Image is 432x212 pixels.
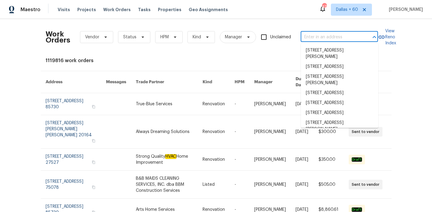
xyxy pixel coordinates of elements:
[131,171,197,199] td: B&B MAIDS CLEANING SERVICES, INC. dba BBM Construction Services
[301,72,378,88] li: [STREET_ADDRESS][PERSON_NAME]
[198,171,230,199] td: Listed
[198,93,230,115] td: Renovation
[91,185,96,190] button: Copy Address
[336,7,358,13] span: Dallas + 60
[230,149,249,171] td: -
[91,138,96,144] button: Copy Address
[198,149,230,171] td: Renovation
[301,46,378,62] li: [STREET_ADDRESS][PERSON_NAME]
[378,28,396,46] a: View Reno Index
[249,149,291,171] td: [PERSON_NAME]
[58,7,70,13] span: Visits
[101,71,131,93] th: Messages
[85,34,99,40] span: Vendor
[225,34,242,40] span: Manager
[249,71,291,93] th: Manager
[230,115,249,149] td: -
[131,93,197,115] td: True-Blue Services
[77,7,96,13] span: Projects
[91,160,96,165] button: Copy Address
[198,71,230,93] th: Kind
[301,88,378,98] li: [STREET_ADDRESS]
[46,31,70,43] h2: Work Orders
[21,7,40,13] span: Maestro
[230,93,249,115] td: -
[131,115,197,149] td: Always Dreaming Solutions
[160,34,169,40] span: HPM
[370,33,379,41] button: Close
[322,4,326,10] div: 479
[103,7,131,13] span: Work Orders
[131,71,197,93] th: Trade Partner
[301,62,378,72] li: [STREET_ADDRESS]
[158,7,181,13] span: Properties
[230,71,249,93] th: HPM
[301,108,378,118] li: [STREET_ADDRESS]
[291,71,314,93] th: Due Date
[270,34,291,40] span: Unclaimed
[189,7,228,13] span: Geo Assignments
[41,71,101,93] th: Address
[301,118,378,134] li: [STREET_ADDRESS][PERSON_NAME]
[301,33,361,42] input: Enter in an address
[198,115,230,149] td: Renovation
[91,104,96,109] button: Copy Address
[230,171,249,199] td: -
[138,8,151,12] span: Tasks
[386,7,423,13] span: [PERSON_NAME]
[249,115,291,149] td: [PERSON_NAME]
[123,34,136,40] span: Status
[46,58,387,64] div: 1119816 work orders
[301,98,378,108] li: [STREET_ADDRESS]
[131,149,197,171] td: Strong Quality Home Improvement
[193,34,201,40] span: Kind
[249,171,291,199] td: [PERSON_NAME]
[249,93,291,115] td: [PERSON_NAME]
